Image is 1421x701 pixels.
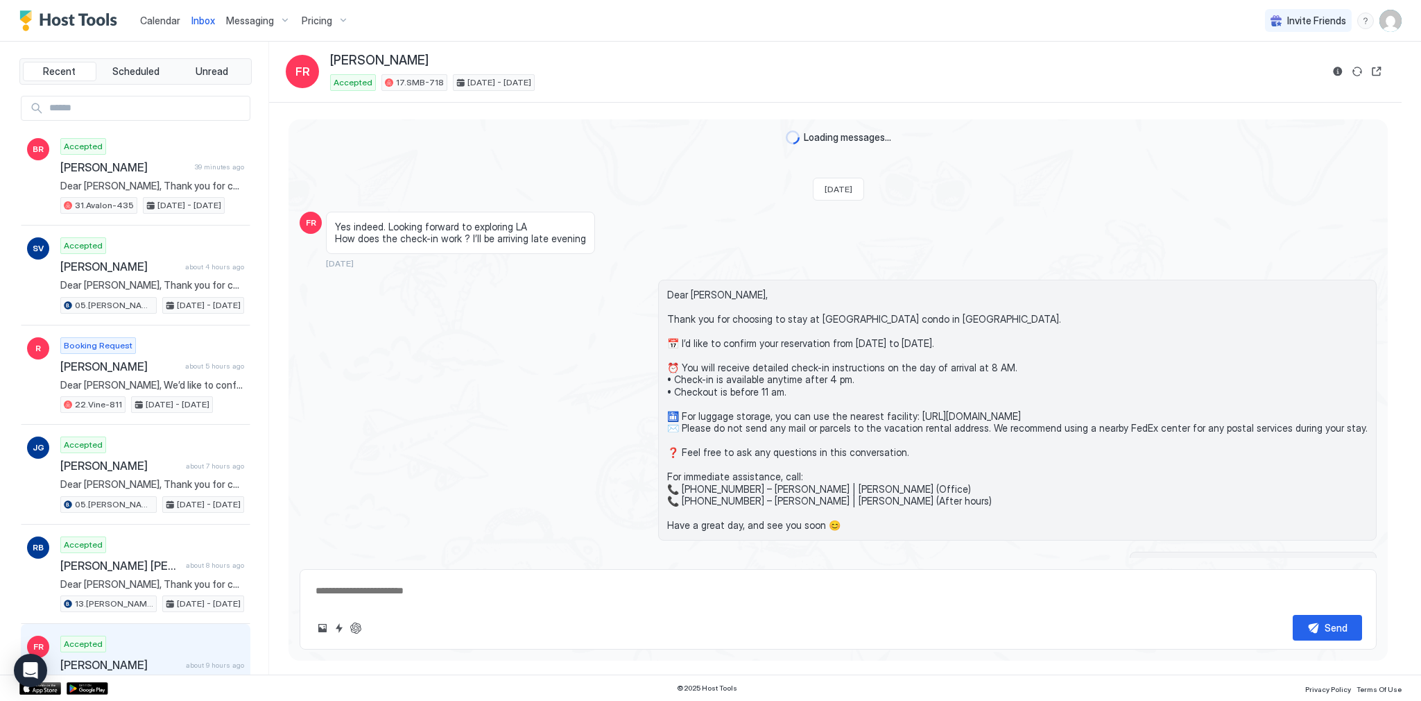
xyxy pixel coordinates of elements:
[185,362,244,371] span: about 5 hours ago
[1325,620,1347,635] div: Send
[185,262,244,271] span: about 4 hours ago
[19,58,252,85] div: tab-group
[60,279,244,292] span: Dear [PERSON_NAME], Thank you for choosing to stay at our apartment. 📅 I’d like to confirm your r...
[35,342,41,355] span: R
[60,180,244,192] span: Dear [PERSON_NAME], Thank you for choosing to stay at our apartment. 📅 I’d like to confirm your r...
[60,459,180,473] span: [PERSON_NAME]
[177,598,241,610] span: [DATE] - [DATE]
[75,498,153,511] span: 05.[PERSON_NAME]-617
[195,162,244,171] span: 39 minutes ago
[347,620,364,636] button: ChatGPT Auto Reply
[226,15,274,27] span: Messaging
[33,541,44,554] span: RB
[140,15,180,26] span: Calendar
[60,578,244,591] span: Dear [PERSON_NAME], Thank you for choosing to stay at our apartment. 📅 I’d like to confirm your r...
[60,160,189,174] span: [PERSON_NAME]
[19,10,123,31] a: Host Tools Logo
[60,658,180,672] span: [PERSON_NAME]
[177,299,241,312] span: [DATE] - [DATE]
[60,478,244,491] span: Dear [PERSON_NAME], Thank you for choosing to stay at our apartment. 📅 I’d like to confirm your r...
[157,199,221,212] span: [DATE] - [DATE]
[191,15,215,26] span: Inbox
[334,76,372,89] span: Accepted
[44,96,250,120] input: Input Field
[60,559,180,573] span: [PERSON_NAME] [PERSON_NAME]
[1368,63,1385,80] button: Open reservation
[23,62,96,81] button: Recent
[14,654,47,687] div: Open Intercom Messenger
[314,620,331,636] button: Upload image
[1357,681,1402,695] a: Terms Of Use
[33,143,44,155] span: BR
[64,140,103,153] span: Accepted
[64,539,103,551] span: Accepted
[64,239,103,252] span: Accepted
[825,184,852,194] span: [DATE]
[302,15,332,27] span: Pricing
[804,131,891,144] span: Loading messages...
[75,299,153,312] span: 05.[PERSON_NAME]-617
[33,441,44,454] span: JG
[1349,63,1366,80] button: Sync reservation
[64,439,103,451] span: Accepted
[33,641,44,653] span: FR
[330,53,429,69] span: [PERSON_NAME]
[191,13,215,28] a: Inbox
[1329,63,1346,80] button: Reservation information
[33,242,44,255] span: SV
[60,360,180,373] span: [PERSON_NAME]
[60,379,244,391] span: Dear [PERSON_NAME], We’d like to confirm that the apartment is located at 📍 [STREET_ADDRESS] ❗️. ...
[64,339,132,352] span: Booking Request
[75,199,134,212] span: 31.Avalon-435
[60,260,180,273] span: [PERSON_NAME]
[186,561,244,570] span: about 8 hours ago
[326,258,354,269] span: [DATE]
[186,661,244,670] span: about 9 hours ago
[99,62,173,81] button: Scheduled
[1357,685,1402,693] span: Terms Of Use
[467,76,531,89] span: [DATE] - [DATE]
[43,65,76,78] span: Recent
[112,65,160,78] span: Scheduled
[1305,681,1351,695] a: Privacy Policy
[140,13,180,28] a: Calendar
[146,398,209,411] span: [DATE] - [DATE]
[786,130,800,144] div: loading
[1379,10,1402,32] div: User profile
[64,638,103,650] span: Accepted
[295,63,310,80] span: FR
[75,398,122,411] span: 22.Vine-811
[175,62,248,81] button: Unread
[177,498,241,511] span: [DATE] - [DATE]
[306,217,316,229] span: FR
[75,598,153,610] span: 13.[PERSON_NAME]-422
[677,684,737,693] span: © 2025 Host Tools
[396,76,444,89] span: 17.SMB-718
[331,620,347,636] button: Quick reply
[1293,615,1362,641] button: Send
[1357,12,1374,29] div: menu
[667,289,1368,532] span: Dear [PERSON_NAME], Thank you for choosing to stay at [GEOGRAPHIC_DATA] condo in [GEOGRAPHIC_DATA...
[335,221,586,245] span: Yes indeed. Looking forward to exploring LA How does the check-in work ? I’ll be arriving late ev...
[196,65,228,78] span: Unread
[1305,685,1351,693] span: Privacy Policy
[1287,15,1346,27] span: Invite Friends
[67,682,108,695] a: Google Play Store
[19,682,61,695] a: App Store
[186,462,244,471] span: about 7 hours ago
